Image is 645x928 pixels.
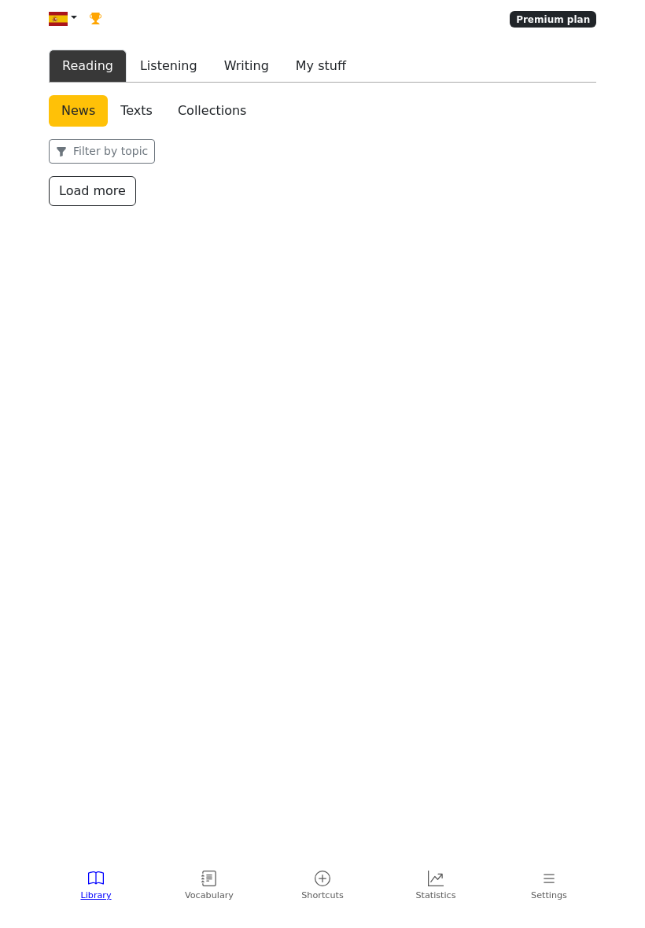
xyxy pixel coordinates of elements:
img: es.svg [49,9,68,28]
button: My stuff [282,50,359,83]
a: Vocabulary [153,864,266,909]
a: Texts [108,95,165,127]
span: Settings [531,889,567,903]
span: Library [80,889,111,903]
a: Library [39,864,153,909]
a: Collections [165,95,259,127]
button: Writing [211,50,282,83]
a: Settings [492,864,606,909]
a: Shortcuts [295,864,349,909]
span: Premium plan [510,11,596,27]
span: Vocabulary [185,889,234,903]
button: Load more [49,176,136,206]
span: Statistics [415,889,455,903]
button: Listening [127,50,211,83]
a: Premium plan [510,9,596,28]
span: Shortcuts [301,889,343,903]
a: News [49,95,108,127]
button: Filter by topic [49,139,155,164]
button: Reading [49,50,127,83]
a: Statistics [379,864,492,909]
